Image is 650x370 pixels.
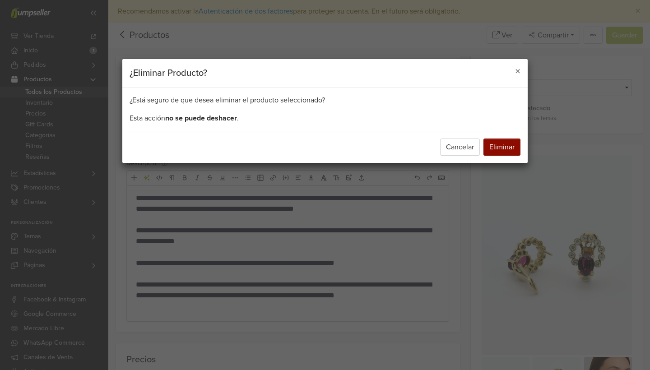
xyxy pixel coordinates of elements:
button: Cancelar [440,139,480,156]
span: Esta acción . [130,114,239,123]
button: Eliminar [483,139,520,156]
button: Close [508,59,528,84]
h5: ¿Eliminar Producto? [130,66,207,80]
span: × [515,65,520,78]
b: no se puede deshacer [165,114,237,123]
p: ¿Está seguro de que desea eliminar el producto seleccionado? [130,95,520,106]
